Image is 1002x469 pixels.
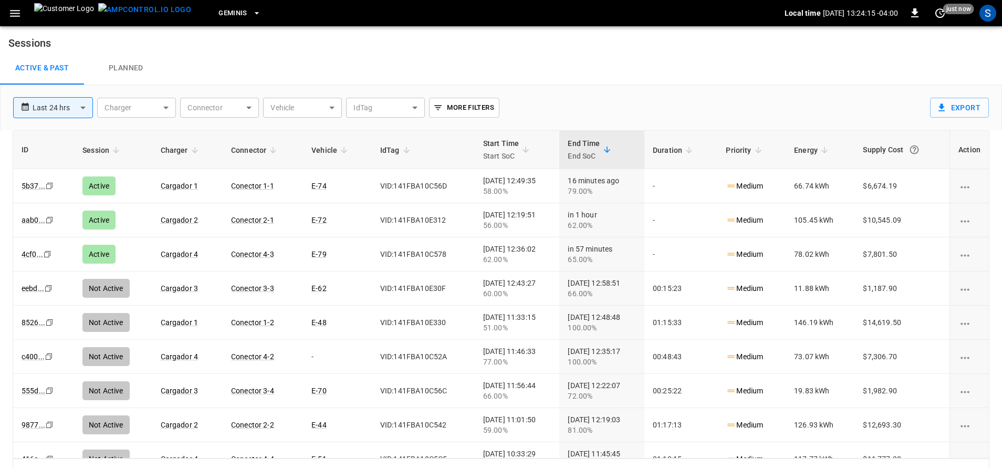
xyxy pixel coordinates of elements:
[644,374,718,408] td: 00:25:22
[82,176,116,195] div: Active
[483,414,551,435] div: [DATE] 11:01:50
[161,455,199,463] a: Cargador 4
[82,144,123,157] span: Session
[905,140,924,159] button: The cost of your charging session based on your supply rates
[483,278,551,299] div: [DATE] 12:43:27
[22,318,45,327] a: 8526...
[45,180,55,192] div: copy
[644,340,718,374] td: 00:48:43
[303,340,372,374] td: -
[958,420,980,430] div: charging session options
[786,408,854,442] td: 126.93 kWh
[568,357,636,367] div: 100.00%
[231,318,274,327] a: Conector 1-2
[726,249,763,260] p: Medium
[786,374,854,408] td: 19.83 kWh
[45,385,55,397] div: copy
[726,181,763,192] p: Medium
[483,312,551,333] div: [DATE] 11:33:15
[644,408,718,442] td: 01:17:13
[82,313,130,332] div: Not Active
[372,306,475,340] td: VID:141FBA10E330
[483,244,551,265] div: [DATE] 12:36:02
[45,214,55,226] div: copy
[214,3,265,24] button: Geminis
[161,144,202,157] span: Charger
[644,203,718,237] td: -
[483,220,551,231] div: 56.00%
[161,284,199,293] a: Cargador 3
[958,351,980,362] div: charging session options
[483,322,551,333] div: 51.00%
[311,144,351,157] span: Vehicle
[568,414,636,435] div: [DATE] 12:19:03
[98,3,191,16] img: ampcontrol.io logo
[372,340,475,374] td: VID:141FBA10C52A
[568,254,636,265] div: 65.00%
[311,421,327,429] a: E-44
[854,272,949,306] td: $1,187.90
[726,420,763,431] p: Medium
[958,283,980,294] div: charging session options
[311,182,327,190] a: E-74
[568,137,600,162] div: End Time
[372,169,475,203] td: VID:141FBA10C56D
[311,250,327,258] a: E-79
[644,306,718,340] td: 01:15:33
[161,352,199,361] a: Cargador 4
[22,387,45,395] a: 555d...
[854,237,949,272] td: $7,801.50
[231,216,274,224] a: Conector 2-1
[653,144,696,157] span: Duration
[958,385,980,396] div: charging session options
[483,186,551,196] div: 58.00%
[22,284,44,293] a: eebd...
[429,98,499,118] button: More Filters
[644,237,718,272] td: -
[218,7,247,19] span: Geminis
[311,216,327,224] a: E-72
[231,455,274,463] a: Conector 4-4
[231,284,274,293] a: Conector 3-3
[22,216,45,224] a: aab0...
[13,131,74,169] th: ID
[483,288,551,299] div: 60.00%
[958,249,980,259] div: charging session options
[786,203,854,237] td: 105.45 kWh
[372,237,475,272] td: VID:141FBA10C578
[161,182,199,190] a: Cargador 1
[726,283,763,294] p: Medium
[311,455,327,463] a: E-51
[644,272,718,306] td: 00:15:23
[958,181,980,191] div: charging session options
[43,248,53,260] div: copy
[13,130,989,458] div: sessions table
[372,203,475,237] td: VID:141FBA10E312
[568,210,636,231] div: in 1 hour
[22,250,43,258] a: 4cf0...
[854,203,949,237] td: $10,545.09
[786,237,854,272] td: 78.02 kWh
[726,215,763,226] p: Medium
[979,5,996,22] div: profile-icon
[483,425,551,435] div: 59.00%
[483,210,551,231] div: [DATE] 12:19:51
[84,51,168,85] a: Planned
[786,169,854,203] td: 66.74 kWh
[161,318,199,327] a: Cargador 1
[22,182,45,190] a: 5b37...
[483,346,551,367] div: [DATE] 11:46:33
[483,391,551,401] div: 66.00%
[161,250,199,258] a: Cargador 4
[82,381,130,400] div: Not Active
[311,318,327,327] a: E-48
[568,278,636,299] div: [DATE] 12:58:51
[568,322,636,333] div: 100.00%
[644,169,718,203] td: -
[568,346,636,367] div: [DATE] 12:35:17
[483,137,519,162] div: Start Time
[786,340,854,374] td: 73.07 kWh
[82,279,130,298] div: Not Active
[726,317,763,328] p: Medium
[82,347,130,366] div: Not Active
